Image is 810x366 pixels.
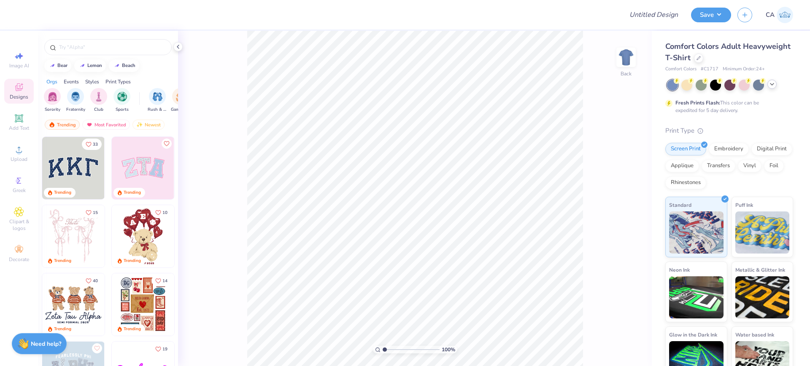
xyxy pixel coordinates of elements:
span: Club [94,107,103,113]
div: Embroidery [709,143,749,155]
div: Newest [132,120,165,130]
img: trend_line.gif [79,63,86,68]
span: Image AI [9,62,29,69]
div: Trending [124,326,141,332]
img: 83dda5b0-2158-48ca-832c-f6b4ef4c4536 [42,205,105,267]
img: trend_line.gif [113,63,120,68]
div: Back [621,70,632,77]
img: Metallic & Glitter Ink [735,276,790,318]
img: 5ee11766-d822-42f5-ad4e-763472bf8dcf [174,137,236,199]
button: filter button [171,88,190,113]
strong: Fresh Prints Flash: [675,99,720,106]
img: edfb13fc-0e43-44eb-bea2-bf7fc0dd67f9 [104,137,167,199]
span: Add Text [9,125,29,131]
img: 587403a7-0594-4a7f-b2bd-0ca67a3ff8dd [112,205,174,267]
img: Sorority Image [48,92,57,102]
div: Rhinestones [665,176,706,189]
img: Standard [669,211,724,254]
div: Screen Print [665,143,706,155]
div: Transfers [702,160,735,172]
button: filter button [148,88,167,113]
button: Like [151,343,171,355]
span: Upload [11,156,27,163]
span: Decorate [9,256,29,263]
div: Digital Print [751,143,792,155]
button: Like [92,343,102,353]
img: Puff Ink [735,211,790,254]
span: Neon Ink [669,265,690,274]
img: d12a98c7-f0f7-4345-bf3a-b9f1b718b86e [104,205,167,267]
span: Greek [13,187,26,194]
span: # C1717 [701,66,718,73]
button: bear [44,59,71,72]
div: filter for Rush & Bid [148,88,167,113]
img: Chollene Anne Aranda [777,7,793,23]
div: Applique [665,160,699,172]
input: Try "Alpha" [58,43,166,51]
img: Club Image [94,92,103,102]
div: Trending [54,326,71,332]
button: Like [151,275,171,286]
img: 9980f5e8-e6a1-4b4a-8839-2b0e9349023c [112,137,174,199]
div: Print Type [665,126,793,136]
img: 3b9aba4f-e317-4aa7-a679-c95a879539bd [42,137,105,199]
button: Save [691,8,731,22]
div: Foil [764,160,784,172]
button: Like [82,207,102,218]
div: filter for Sorority [44,88,61,113]
div: filter for Game Day [171,88,190,113]
img: Fraternity Image [71,92,80,102]
div: Trending [124,190,141,196]
img: b0e5e834-c177-467b-9309-b33acdc40f03 [174,273,236,336]
span: Fraternity [66,107,85,113]
span: CA [766,10,775,20]
span: 14 [162,279,167,283]
span: Comfort Colors [665,66,697,73]
div: Styles [85,78,99,85]
span: Glow in the Dark Ink [669,330,717,339]
span: Game Day [171,107,190,113]
span: Puff Ink [735,200,753,209]
button: filter button [113,88,130,113]
img: trending.gif [49,122,55,128]
span: Standard [669,200,691,209]
button: lemon [74,59,106,72]
span: 40 [93,279,98,283]
div: Orgs [46,78,57,85]
div: Most Favorited [82,120,130,130]
div: Trending [54,258,71,264]
img: d12c9beb-9502-45c7-ae94-40b97fdd6040 [104,273,167,336]
div: filter for Fraternity [66,88,85,113]
button: Like [151,207,171,218]
div: lemon [87,63,102,68]
a: CA [766,7,793,23]
div: Vinyl [738,160,761,172]
button: filter button [44,88,61,113]
span: 100 % [442,346,455,353]
span: Water based Ink [735,330,774,339]
img: Rush & Bid Image [153,92,162,102]
button: Like [82,275,102,286]
input: Untitled Design [623,6,685,23]
div: Print Types [105,78,131,85]
div: Trending [54,190,71,196]
span: Comfort Colors Adult Heavyweight T-Shirt [665,41,791,63]
span: Minimum Order: 24 + [723,66,765,73]
span: 19 [162,347,167,351]
div: filter for Club [90,88,107,113]
div: Trending [124,258,141,264]
div: bear [57,63,67,68]
button: Like [82,139,102,150]
span: Sports [116,107,129,113]
span: 10 [162,211,167,215]
div: Trending [45,120,80,130]
button: Like [162,139,172,149]
button: beach [109,59,139,72]
img: 6de2c09e-6ade-4b04-8ea6-6dac27e4729e [112,273,174,336]
div: This color can be expedited for 5 day delivery. [675,99,779,114]
img: Game Day Image [176,92,186,102]
span: 15 [93,211,98,215]
span: 33 [93,142,98,147]
img: a3be6b59-b000-4a72-aad0-0c575b892a6b [42,273,105,336]
div: filter for Sports [113,88,130,113]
